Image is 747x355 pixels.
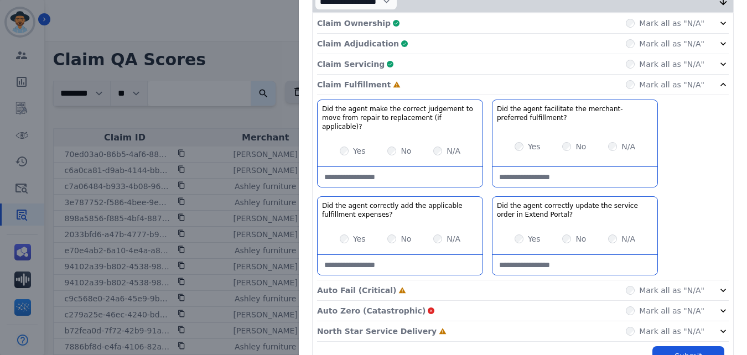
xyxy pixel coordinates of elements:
[317,305,426,316] p: Auto Zero (Catastrophic)
[639,285,704,296] label: Mark all as "N/A"
[317,79,391,90] p: Claim Fulfillment
[575,141,586,152] label: No
[575,233,586,244] label: No
[497,105,653,122] h3: Did the agent facilitate the merchant-preferred fulfillment?
[497,201,653,219] h3: Did the agent correctly update the service order in Extend Portal?
[447,233,460,244] label: N/A
[639,326,704,337] label: Mark all as "N/A"
[639,305,704,316] label: Mark all as "N/A"
[322,105,478,131] h3: Did the agent make the correct judgement to move from repair to replacement (if applicable)?
[353,233,366,244] label: Yes
[621,141,635,152] label: N/A
[639,18,704,29] label: Mark all as "N/A"
[322,201,478,219] h3: Did the agent correctly add the applicable fulfillment expenses?
[528,233,541,244] label: Yes
[317,18,391,29] p: Claim Ownership
[528,141,541,152] label: Yes
[639,38,704,49] label: Mark all as "N/A"
[317,326,437,337] p: North Star Service Delivery
[317,285,396,296] p: Auto Fail (Critical)
[447,145,460,156] label: N/A
[401,233,411,244] label: No
[317,59,385,70] p: Claim Servicing
[639,59,704,70] label: Mark all as "N/A"
[639,79,704,90] label: Mark all as "N/A"
[353,145,366,156] label: Yes
[401,145,411,156] label: No
[621,233,635,244] label: N/A
[317,38,399,49] p: Claim Adjudication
